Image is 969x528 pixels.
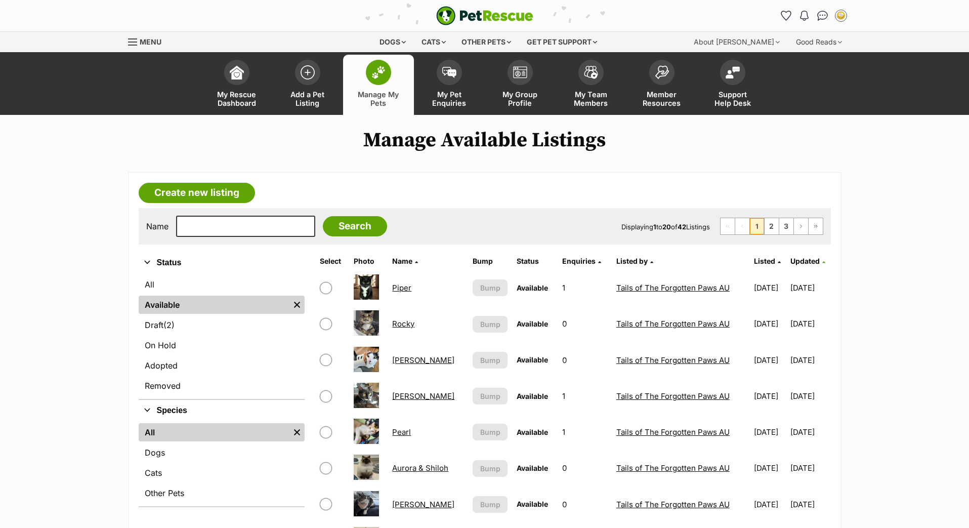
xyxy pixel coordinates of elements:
[558,379,611,414] td: 1
[790,379,830,414] td: [DATE]
[556,55,626,115] a: My Team Members
[316,253,349,269] th: Select
[285,90,330,107] span: Add a Pet Listing
[809,218,823,234] a: Last page
[139,377,305,395] a: Removed
[796,8,813,24] button: Notifications
[146,222,168,231] label: Name
[653,223,656,231] strong: 1
[473,460,508,477] button: Bump
[392,257,412,265] span: Name
[678,223,686,231] strong: 42
[139,316,305,334] a: Draft
[800,11,808,21] img: notifications-46538b983faf8c2785f20acdc204bb7945ddae34d4c08c2a6579f10ce5e182be.svg
[469,253,512,269] th: Bump
[750,451,789,485] td: [DATE]
[562,257,596,265] span: translation missing: en.admin.listings.index.attributes.enquiries
[454,32,518,52] div: Other pets
[750,415,789,450] td: [DATE]
[616,355,730,365] a: Tails of The Forgotten Paws AU
[750,270,789,305] td: [DATE]
[497,90,543,107] span: My Group Profile
[480,319,500,330] span: Bump
[778,8,849,24] ul: Account quick links
[371,66,386,79] img: manage-my-pets-icon-02211641906a0b7f246fdf0571729dbe1e7629f14944591b6c1af311fb30b64b.svg
[655,65,669,79] img: member-resources-icon-8e73f808a243e03378d46382f2149f9095a855e16c252ad45f914b54edf8863c.svg
[558,487,611,522] td: 0
[790,306,830,341] td: [DATE]
[754,257,781,265] a: Listed
[139,275,305,294] a: All
[301,65,315,79] img: add-pet-listing-icon-0afa8454b4691262ce3f59096e99ab1cd57d4a30225e0717b998d2c9b9846f56.svg
[139,256,305,269] button: Status
[558,415,611,450] td: 1
[392,319,414,329] a: Rocky
[392,463,448,473] a: Aurora & Shiloh
[750,306,789,341] td: [DATE]
[720,218,823,235] nav: Pagination
[558,451,611,485] td: 0
[289,423,305,441] a: Remove filter
[790,415,830,450] td: [DATE]
[778,8,794,24] a: Favourites
[697,55,768,115] a: Support Help Desk
[710,90,755,107] span: Support Help Desk
[485,55,556,115] a: My Group Profile
[289,296,305,314] a: Remove filter
[662,223,671,231] strong: 20
[201,55,272,115] a: My Rescue Dashboard
[616,463,730,473] a: Tails of The Forgotten Paws AU
[473,496,508,513] button: Bump
[436,6,533,25] a: PetRescue
[139,404,305,417] button: Species
[616,319,730,329] a: Tails of The Forgotten Paws AU
[735,218,749,234] span: Previous page
[392,283,411,293] a: Piper
[480,282,500,293] span: Bump
[473,316,508,333] button: Bump
[726,66,740,78] img: help-desk-icon-fdf02630f3aa405de69fd3d07c3f3aa587a6932b1a1747fa1d2bba05be0121f9.svg
[473,352,508,369] button: Bump
[436,6,533,25] img: logo-e224e6f780fb5917bec1dbf3a21bbac754714ae5b6737aabdf751b685950b380.svg
[750,343,789,378] td: [DATE]
[794,218,808,234] a: Next page
[414,32,453,52] div: Cats
[323,216,387,236] input: Search
[750,487,789,522] td: [DATE]
[616,500,730,509] a: Tails of The Forgotten Paws AU
[480,355,500,365] span: Bump
[139,336,305,354] a: On Hold
[214,90,260,107] span: My Rescue Dashboard
[139,296,289,314] a: Available
[616,427,730,437] a: Tails of The Forgotten Paws AU
[272,55,343,115] a: Add a Pet Listing
[616,283,730,293] a: Tails of The Forgotten Paws AU
[616,257,648,265] span: Listed by
[790,270,830,305] td: [DATE]
[517,428,548,436] span: Available
[754,257,775,265] span: Listed
[139,273,305,399] div: Status
[480,427,500,437] span: Bump
[140,37,161,46] span: Menu
[817,11,828,21] img: chat-41dd97257d64d25036548639549fe6c8038ab92f7586957e7f3b1b290dea8141.svg
[139,356,305,375] a: Adopted
[517,392,548,400] span: Available
[480,463,500,474] span: Bump
[139,183,255,203] a: Create new listing
[558,343,611,378] td: 0
[350,253,387,269] th: Photo
[517,319,548,328] span: Available
[639,90,685,107] span: Member Resources
[833,8,849,24] button: My account
[517,283,548,292] span: Available
[473,424,508,440] button: Bump
[473,388,508,404] button: Bump
[562,257,601,265] a: Enquiries
[790,257,820,265] span: Updated
[558,306,611,341] td: 0
[790,487,830,522] td: [DATE]
[139,443,305,462] a: Dogs
[750,218,764,234] span: Page 1
[230,65,244,79] img: dashboard-icon-eb2f2d2d3e046f16d808141f083e7271f6b2e854fb5c12c21221c1fb7104beca.svg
